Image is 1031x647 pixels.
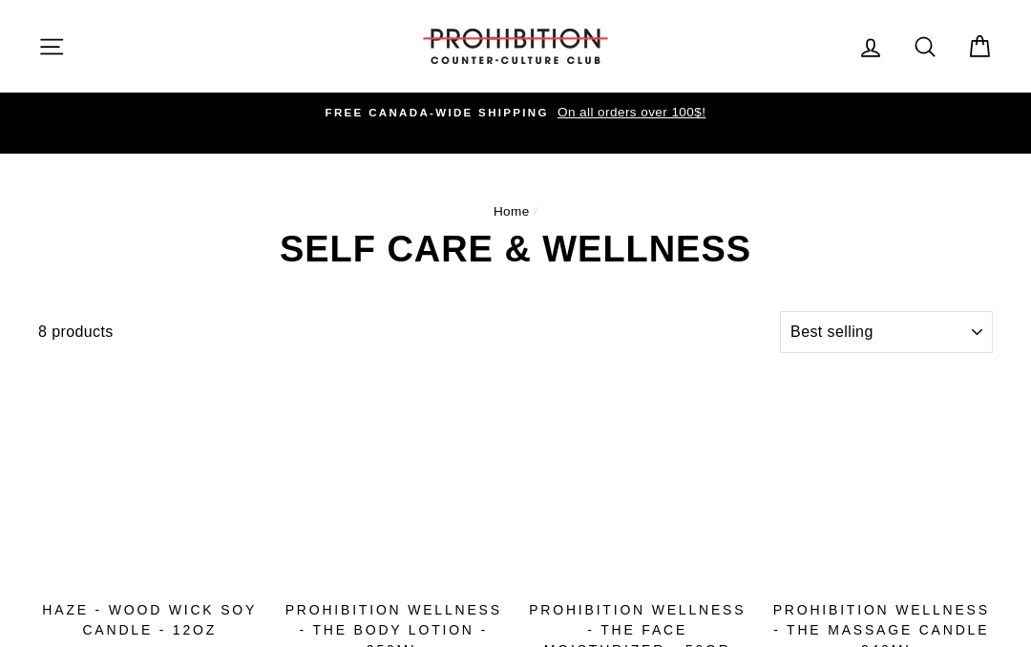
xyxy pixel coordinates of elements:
span: On all orders over 100$! [553,105,705,119]
h1: SELF CARE & WELLNESS [38,231,993,267]
img: PROHIBITION COUNTER-CULTURE CLUB [420,29,611,64]
span: / [534,204,537,219]
nav: breadcrumbs [38,201,993,222]
div: Haze - Wood Wick Soy Candle - 12oz [38,600,262,640]
div: 8 products [38,320,773,344]
span: FREE CANADA-WIDE SHIPPING [326,107,549,118]
a: FREE CANADA-WIDE SHIPPING On all orders over 100$! [43,102,988,123]
a: Home [494,204,530,219]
